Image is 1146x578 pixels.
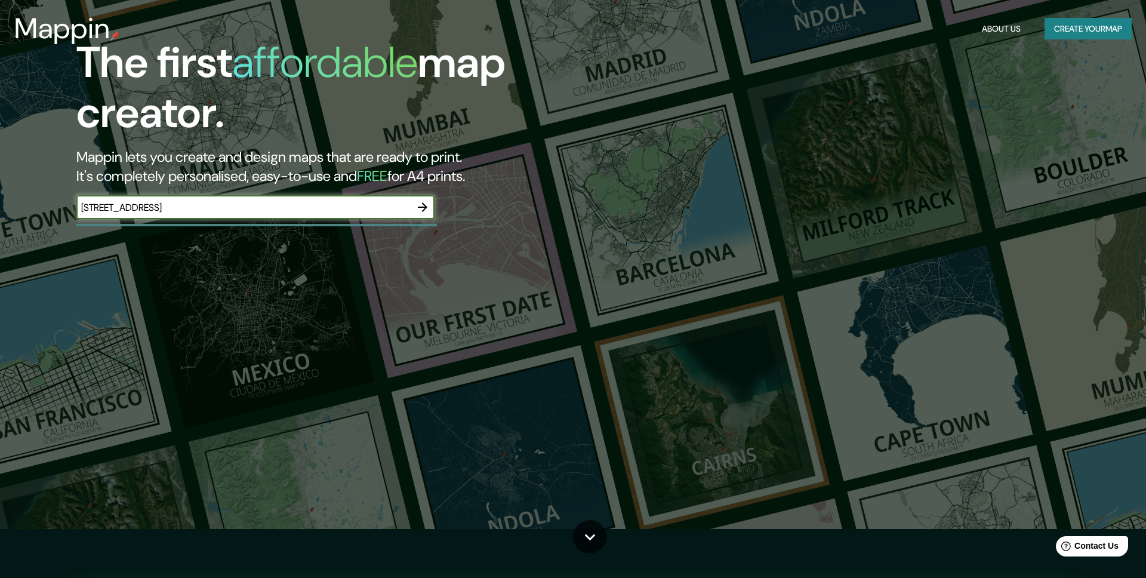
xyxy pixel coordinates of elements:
h1: The first map creator. [76,38,649,147]
input: Choose your favourite place [76,201,411,214]
button: About Us [977,18,1025,40]
iframe: Help widget launcher [1040,531,1133,565]
h3: Mappin [14,12,110,45]
h2: Mappin lets you create and design maps that are ready to print. It's completely personalised, eas... [76,147,649,186]
h1: affordable [232,35,418,90]
h5: FREE [357,167,387,185]
img: mappin-pin [110,31,120,41]
button: Create yourmap [1045,18,1132,40]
